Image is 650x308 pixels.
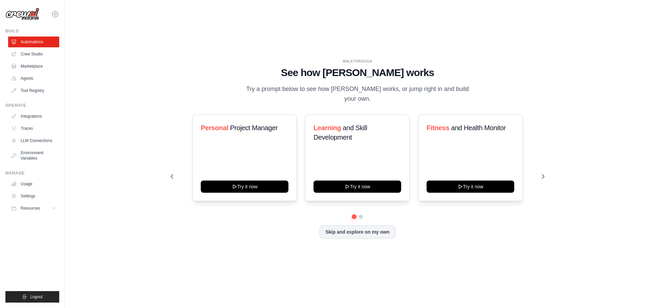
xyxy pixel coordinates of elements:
[244,84,471,104] p: Try a prompt below to see how [PERSON_NAME] works, or jump right in and build your own.
[8,179,59,189] a: Usage
[5,103,59,108] div: Operate
[313,181,401,193] button: Try it now
[8,37,59,47] a: Automations
[230,124,278,132] span: Project Manager
[320,226,395,238] button: Skip and explore on my own
[8,85,59,96] a: Tool Registry
[8,73,59,84] a: Agents
[8,203,59,214] button: Resources
[8,135,59,146] a: LLM Connections
[21,206,40,211] span: Resources
[8,123,59,134] a: Traces
[427,124,449,132] span: Fitness
[5,8,39,21] img: Logo
[616,276,650,308] iframe: Chat Widget
[171,67,544,79] h1: See how [PERSON_NAME] works
[8,147,59,164] a: Environment Variables
[8,61,59,72] a: Marketplace
[427,181,514,193] button: Try it now
[451,124,506,132] span: and Health Monitor
[201,124,228,132] span: Personal
[201,181,288,193] button: Try it now
[5,28,59,34] div: Build
[5,170,59,176] div: Manage
[30,294,43,300] span: Logout
[8,111,59,122] a: Integrations
[8,49,59,60] a: Crew Studio
[313,124,341,132] span: Learning
[171,59,544,64] div: WALKTHROUGH
[5,291,59,303] button: Logout
[8,191,59,202] a: Settings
